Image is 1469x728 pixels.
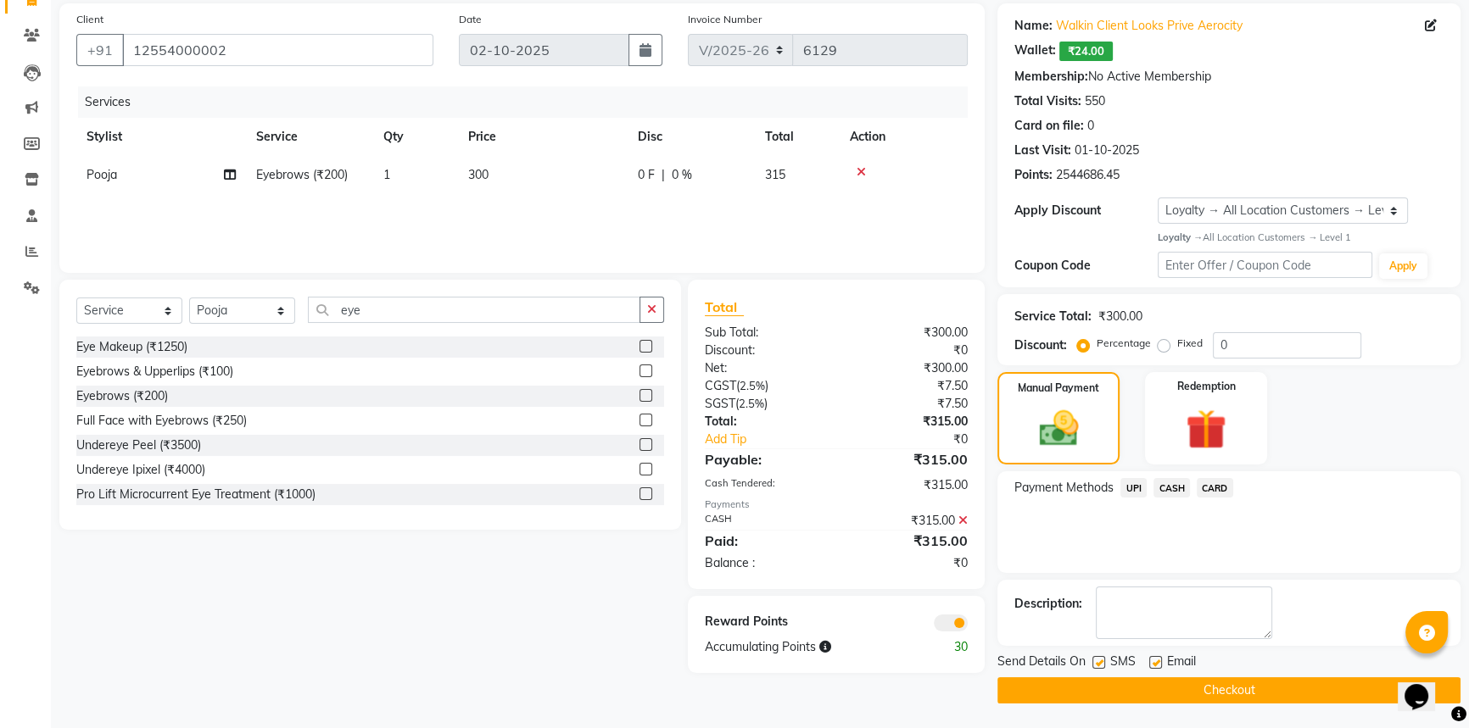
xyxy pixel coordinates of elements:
[76,461,205,479] div: Undereye Ipixel (₹4000)
[1197,478,1233,497] span: CARD
[836,359,980,377] div: ₹300.00
[76,363,233,381] div: Eyebrows & Upperlips (₹100)
[692,413,836,431] div: Total:
[1014,68,1444,86] div: No Active Membership
[76,412,247,430] div: Full Face with Eyebrows (₹250)
[87,167,117,182] span: Pooja
[836,512,980,530] div: ₹315.00
[1014,68,1088,86] div: Membership:
[76,436,201,454] div: Undereye Peel (₹3500)
[628,118,755,156] th: Disc
[1177,336,1203,351] label: Fixed
[638,166,655,184] span: 0 F
[1014,142,1071,159] div: Last Visit:
[1014,308,1092,325] div: Service Total:
[246,118,373,156] th: Service
[308,297,640,323] input: Search or Scan
[1085,92,1105,110] div: 550
[688,12,762,27] label: Invoice Number
[765,167,785,182] span: 315
[836,531,980,551] div: ₹315.00
[692,377,836,395] div: ( )
[1075,142,1139,159] div: 01-10-2025
[1014,479,1114,497] span: Payment Methods
[836,449,980,470] div: ₹315.00
[1014,202,1158,220] div: Apply Discount
[1153,478,1190,497] span: CASH
[1056,166,1120,184] div: 2544686.45
[692,613,836,631] div: Reward Points
[1097,336,1151,351] label: Percentage
[373,118,458,156] th: Qty
[76,387,168,405] div: Eyebrows (₹200)
[836,342,980,359] div: ₹0
[1158,231,1203,243] strong: Loyalty →
[705,396,735,411] span: SGST
[1018,381,1099,396] label: Manual Payment
[692,476,836,494] div: Cash Tendered:
[840,118,968,156] th: Action
[997,677,1461,703] button: Checkout
[740,379,765,392] span: 2.5%
[662,166,665,184] span: |
[1098,308,1142,325] div: ₹300.00
[705,298,744,316] span: Total
[1379,253,1427,279] button: Apply
[692,531,836,551] div: Paid:
[1014,595,1082,613] div: Description:
[692,324,836,342] div: Sub Total:
[256,167,348,182] span: Eyebrows (₹200)
[383,167,390,182] span: 1
[1014,42,1056,61] div: Wallet:
[76,118,246,156] th: Stylist
[1120,478,1147,497] span: UPI
[122,34,433,66] input: Search by Name/Mobile/Email/Code
[836,476,980,494] div: ₹315.00
[692,512,836,530] div: CASH
[76,34,124,66] button: +91
[860,431,980,448] div: ₹0
[908,638,980,656] div: 30
[1398,660,1452,711] iframe: chat widget
[1014,92,1081,110] div: Total Visits:
[1014,336,1067,354] div: Discount:
[468,167,489,182] span: 300
[692,431,861,448] a: Add Tip
[705,378,736,393] span: CGST
[692,554,836,572] div: Balance :
[692,395,836,413] div: ( )
[459,12,482,27] label: Date
[836,413,980,431] div: ₹315.00
[1059,42,1113,61] span: ₹24.00
[1014,117,1084,135] div: Card on file:
[836,395,980,413] div: ₹7.50
[692,449,836,470] div: Payable:
[997,653,1086,674] span: Send Details On
[692,359,836,377] div: Net:
[1014,257,1158,275] div: Coupon Code
[76,338,187,356] div: Eye Makeup (₹1250)
[1014,17,1053,35] div: Name:
[1014,166,1053,184] div: Points:
[1158,252,1372,278] input: Enter Offer / Coupon Code
[1173,404,1239,455] img: _gift.svg
[76,486,316,503] div: Pro Lift Microcurrent Eye Treatment (₹1000)
[1056,17,1243,35] a: Walkin Client Looks Prive Aerocity
[1167,653,1196,674] span: Email
[705,497,969,512] div: Payments
[1158,231,1444,245] div: All Location Customers → Level 1
[76,12,103,27] label: Client
[1027,406,1091,451] img: _cash.svg
[836,377,980,395] div: ₹7.50
[458,118,628,156] th: Price
[755,118,840,156] th: Total
[836,554,980,572] div: ₹0
[836,324,980,342] div: ₹300.00
[692,342,836,359] div: Discount:
[692,638,909,656] div: Accumulating Points
[739,397,764,410] span: 2.5%
[672,166,692,184] span: 0 %
[1087,117,1094,135] div: 0
[1110,653,1136,674] span: SMS
[78,86,980,118] div: Services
